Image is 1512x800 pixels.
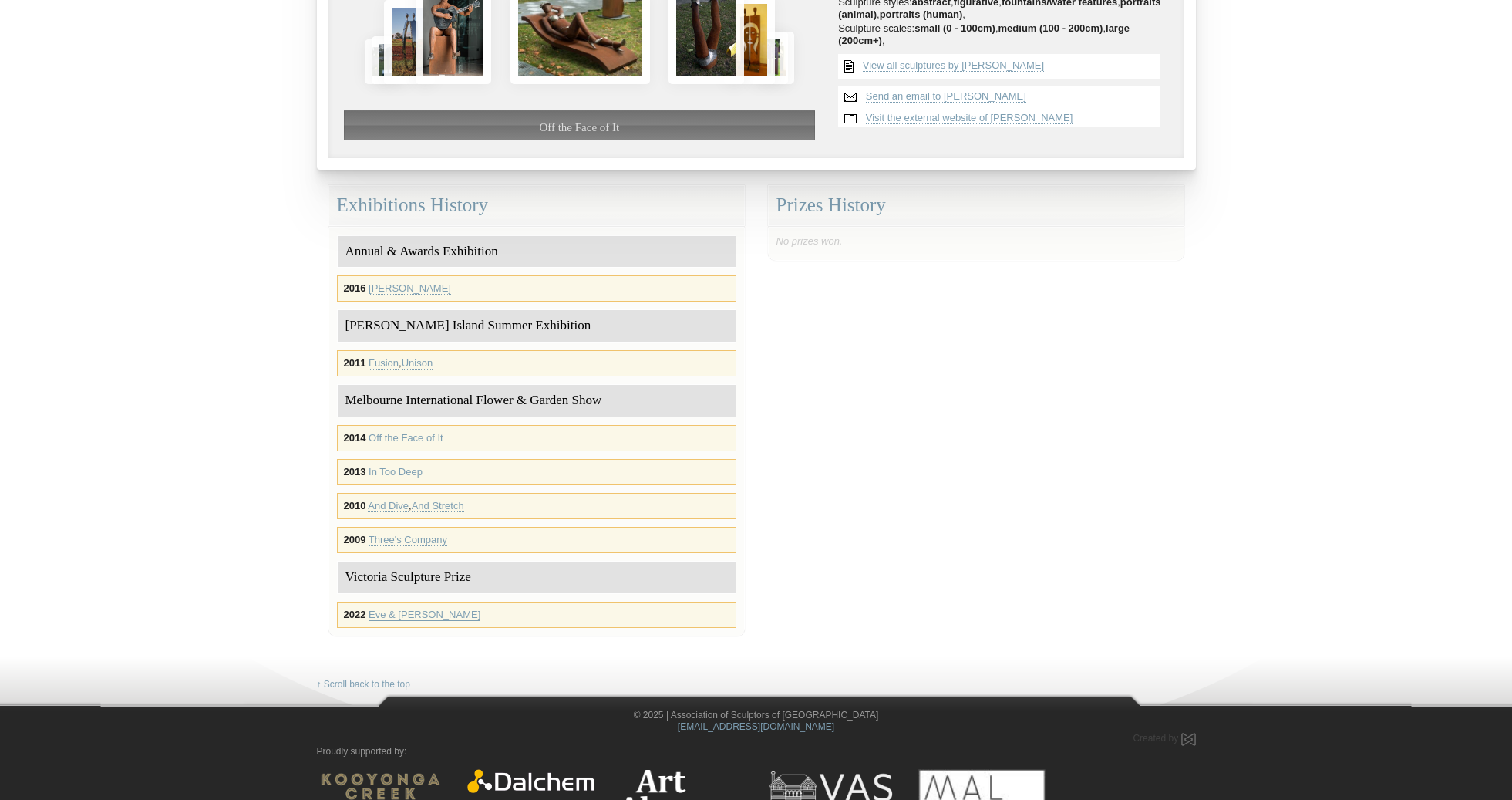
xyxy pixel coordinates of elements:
div: Prizes History [768,185,1184,226]
strong: 2013 [344,466,366,478]
div: © 2025 | Association of Sculptors of [GEOGRAPHIC_DATA] [305,710,1207,733]
a: Three's Company [369,534,447,546]
a: Send an email to [PERSON_NAME] [866,90,1026,103]
a: Visit the external website of [PERSON_NAME] [866,112,1073,124]
img: And Stretch [365,39,395,84]
a: Eve & [PERSON_NAME] [369,609,480,621]
a: In Too Deep [369,466,423,478]
span: Created by [1133,733,1178,744]
img: And Dive [372,36,409,84]
a: Off the Face of It [369,432,443,444]
img: Dalchem Products [467,769,594,793]
strong: 2010 [344,500,366,511]
img: Visit website [838,108,863,130]
span: Off the Face of It [539,121,619,133]
div: [PERSON_NAME] Island Summer Exhibition [338,310,736,342]
a: Fusion [369,357,399,370]
p: Proudly supported by: [317,746,1196,758]
a: ↑ Scroll back to the top [317,679,410,690]
img: View all {sculptor_name} sculptures list [838,54,860,79]
strong: large (200cm+) [838,22,1130,46]
a: View all sculptures by [PERSON_NAME] [863,59,1044,72]
strong: medium (100 - 200cm) [998,22,1103,34]
img: Created by Marby [1181,733,1196,746]
a: Created by [1133,733,1195,744]
li: Sculpture scales: , , , [838,22,1168,47]
a: [EMAIL_ADDRESS][DOMAIN_NAME] [678,721,834,732]
a: Unison [402,357,433,370]
div: , [337,350,736,376]
strong: 2009 [344,534,366,545]
div: , [337,493,736,519]
a: And Stretch [412,500,464,512]
div: Melbourne International Flower & Garden Show [338,385,736,417]
strong: small (0 - 100cm) [914,22,995,34]
span: No prizes won. [776,235,843,247]
a: [PERSON_NAME] [369,282,451,295]
div: Annual & Awards Exhibition [338,236,736,268]
strong: 2014 [344,432,366,444]
strong: 2016 [344,282,366,294]
div: Exhibitions History [328,185,745,226]
a: And Dive [368,500,409,512]
strong: 2022 [344,609,366,620]
div: Victoria Sculpture Prize [338,562,736,593]
strong: 2011 [344,357,366,369]
img: Send an email to Nicole Allen [838,86,863,108]
strong: portraits (human) [880,8,963,20]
